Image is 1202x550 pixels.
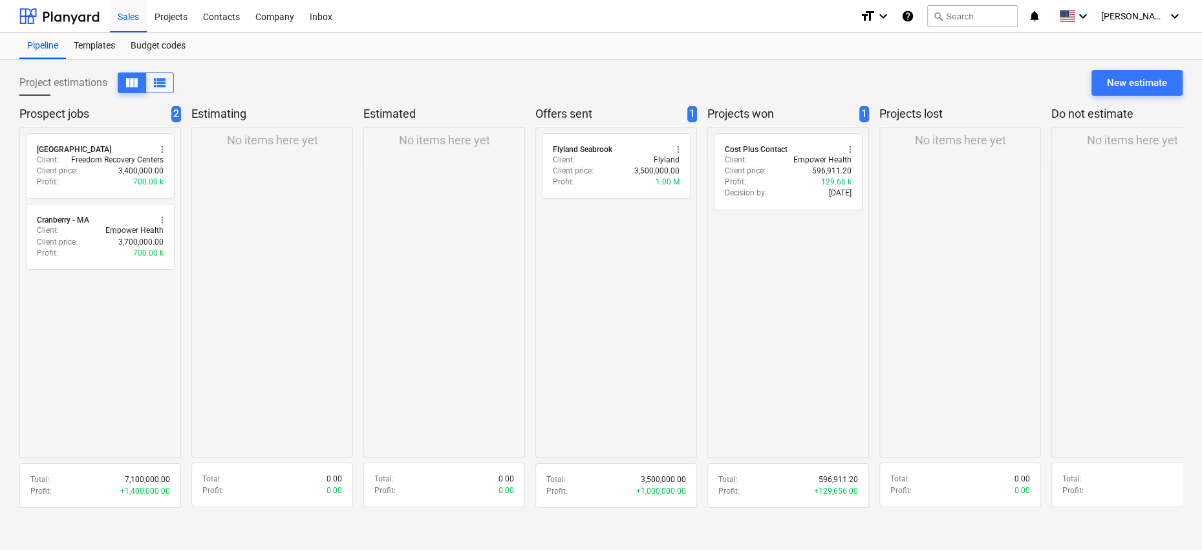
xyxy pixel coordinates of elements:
[546,474,566,485] p: Total :
[654,155,680,166] p: Flyland
[30,474,50,485] p: Total :
[202,474,222,485] p: Total :
[499,474,514,485] p: 0.00
[875,8,891,24] i: keyboard_arrow_down
[845,144,855,155] span: more_vert
[687,106,697,122] span: 1
[37,155,59,166] p: Client :
[1137,488,1202,550] iframe: Chat Widget
[37,144,111,155] div: [GEOGRAPHIC_DATA]
[19,106,166,122] p: Prospect jobs
[1091,70,1183,96] button: New estimate
[327,474,342,485] p: 0.00
[725,144,788,155] div: Cost Plus Contact
[725,188,767,199] p: Decision by :
[829,188,852,199] p: [DATE]
[927,5,1018,27] button: Search
[105,225,164,236] p: Empower Health
[133,248,164,259] p: 700.00 k
[718,474,738,485] p: Total :
[191,106,348,122] p: Estimating
[66,33,123,59] a: Templates
[374,485,396,496] p: Profit :
[118,166,164,177] p: 3,400,000.00
[859,106,869,122] span: 1
[812,166,852,177] p: 596,911.20
[553,166,594,177] p: Client price :
[202,485,224,496] p: Profit :
[1062,474,1082,485] p: Total :
[1167,8,1183,24] i: keyboard_arrow_down
[363,106,520,122] p: Estimated
[1014,474,1030,485] p: 0.00
[125,474,170,485] p: 7,100,000.00
[814,486,858,497] p: + 129,656.00
[553,177,574,188] p: Profit :
[1101,11,1166,21] span: [PERSON_NAME]
[546,486,568,497] p: Profit :
[171,106,181,122] span: 2
[124,75,140,91] span: View as columns
[1087,133,1178,148] p: No items here yet
[819,474,858,485] p: 596,911.20
[19,33,66,59] a: Pipeline
[152,75,167,91] span: View as columns
[879,106,1036,122] p: Projects lost
[499,485,514,496] p: 0.00
[227,133,318,148] p: No items here yet
[1107,74,1167,91] div: New estimate
[725,155,747,166] p: Client :
[71,155,164,166] p: Freedom Recovery Centers
[890,474,910,485] p: Total :
[37,215,89,225] div: Cranberry - MA
[37,225,59,236] p: Client :
[641,474,686,485] p: 3,500,000.00
[37,177,58,188] p: Profit :
[718,486,740,497] p: Profit :
[821,177,852,188] p: 129.66 k
[860,8,875,24] i: format_size
[399,133,490,148] p: No items here yet
[890,485,912,496] p: Profit :
[636,486,686,497] p: + 1,000,000.00
[19,72,174,93] div: Project estimations
[157,215,167,225] span: more_vert
[123,33,193,59] a: Budget codes
[374,474,394,485] p: Total :
[553,144,612,155] div: Flyland Seabrook
[901,8,914,24] i: Knowledge base
[120,486,170,497] p: + 1,400,000.00
[634,166,680,177] p: 3,500,000.00
[1028,8,1041,24] i: notifications
[673,144,683,155] span: more_vert
[118,237,164,248] p: 3,700,000.00
[37,237,78,248] p: Client price :
[1014,485,1030,496] p: 0.00
[725,177,746,188] p: Profit :
[37,166,78,177] p: Client price :
[37,248,58,259] p: Profit :
[1062,485,1084,496] p: Profit :
[793,155,852,166] p: Empower Health
[915,133,1006,148] p: No items here yet
[535,106,682,122] p: Offers sent
[725,166,766,177] p: Client price :
[133,177,164,188] p: 700.00 k
[157,144,167,155] span: more_vert
[30,486,52,497] p: Profit :
[1075,8,1091,24] i: keyboard_arrow_down
[656,177,680,188] p: 1.00 M
[707,106,854,122] p: Projects won
[327,485,342,496] p: 0.00
[933,11,943,21] span: search
[553,155,575,166] p: Client :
